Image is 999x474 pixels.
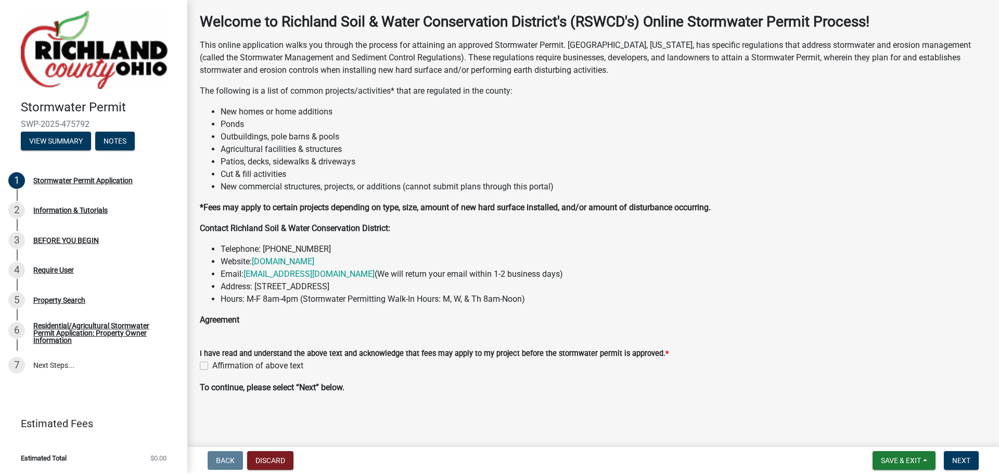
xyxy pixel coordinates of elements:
strong: Welcome to Richland Soil & Water Conservation District's (RSWCD's) Online Stormwater Permit Process! [200,13,869,30]
li: Patios, decks, sidewalks & driveways [221,156,987,168]
div: BEFORE YOU BEGIN [33,237,99,244]
button: Discard [247,451,293,470]
div: 7 [8,357,25,374]
div: 1 [8,172,25,189]
li: Agricultural facilities & structures [221,143,987,156]
li: Outbuildings, pole barns & pools [221,131,987,143]
strong: *Fees may apply to certain projects depending on type, size, amount of new hard surface installed... [200,202,711,212]
div: Property Search [33,297,85,304]
li: New homes or home additions [221,106,987,118]
button: Next [944,451,979,470]
div: 4 [8,262,25,278]
button: Notes [95,132,135,150]
button: View Summary [21,132,91,150]
label: Affirmation of above text [212,360,303,372]
a: Estimated Fees [8,413,171,434]
a: [DOMAIN_NAME] [252,257,314,266]
span: Estimated Total [21,455,67,462]
button: Save & Exit [873,451,936,470]
li: Hours: M-F 8am-4pm (Stormwater Permitting Walk-In Hours: M, W, & Th 8am-Noon) [221,293,987,305]
div: Information & Tutorials [33,207,108,214]
div: Residential/Agricultural Stormwater Permit Application: Property Owner Information [33,322,171,344]
p: This online application walks you through the process for attaining an approved Stormwater Permit... [200,39,987,76]
div: 5 [8,292,25,309]
span: $0.00 [150,455,166,462]
img: Richland County, Ohio [21,11,168,89]
span: Back [216,456,235,465]
li: New commercial structures, projects, or additions (cannot submit plans through this portal) [221,181,987,193]
span: Save & Exit [881,456,921,465]
li: Website: [221,255,987,268]
wm-modal-confirm: Summary [21,137,91,146]
strong: To continue, please select “Next” below. [200,382,344,392]
li: Address: [STREET_ADDRESS] [221,280,987,293]
strong: Agreement [200,315,239,325]
div: 3 [8,232,25,249]
strong: Contact Richland Soil & Water Conservation District: [200,223,390,233]
button: Back [208,451,243,470]
li: Ponds [221,118,987,131]
wm-modal-confirm: Notes [95,137,135,146]
h4: Stormwater Permit [21,100,179,115]
span: Next [952,456,970,465]
label: I have read and understand the above text and acknowledge that fees may apply to my project befor... [200,350,669,357]
a: [EMAIL_ADDRESS][DOMAIN_NAME] [244,269,375,279]
li: Cut & fill activities [221,168,987,181]
li: Telephone: [PHONE_NUMBER] [221,243,987,255]
div: Require User [33,266,74,274]
div: Stormwater Permit Application [33,177,133,184]
p: The following is a list of common projects/activities* that are regulated in the county: [200,85,987,97]
li: Email: (We will return your email within 1-2 business days) [221,268,987,280]
span: SWP-2025-475792 [21,119,166,129]
div: 6 [8,322,25,339]
div: 2 [8,202,25,219]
